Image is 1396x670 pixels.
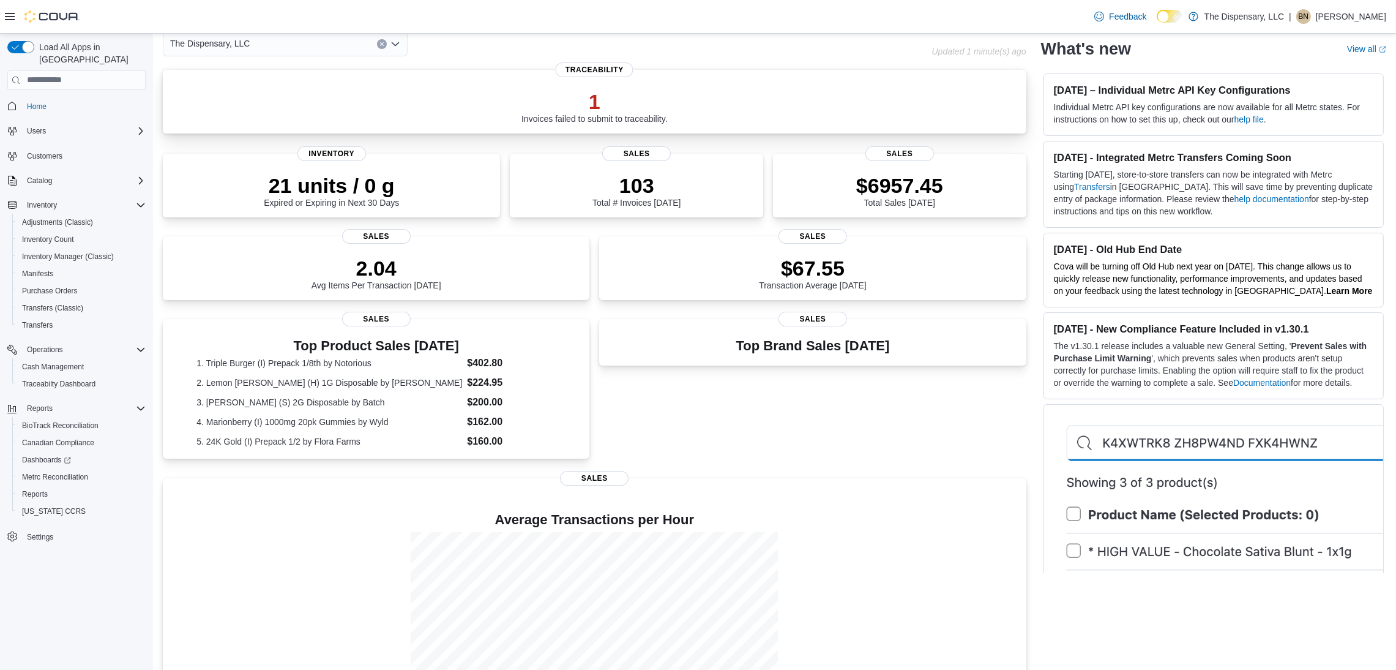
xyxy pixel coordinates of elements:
div: Benjamin Nichols [1296,9,1311,24]
span: Inventory [27,200,57,210]
a: Feedback [1089,4,1151,29]
span: Settings [22,529,146,544]
a: Transfers [1074,182,1110,192]
span: Dashboards [17,453,146,467]
button: Traceabilty Dashboard [12,375,151,393]
span: Dashboards [22,455,71,465]
span: Cova will be turning off Old Hub next year on [DATE]. This change allows us to quickly release ne... [1054,262,1362,296]
a: Purchase Orders [17,284,83,298]
a: Settings [22,530,58,544]
p: [PERSON_NAME] [1316,9,1386,24]
a: Dashboards [12,451,151,469]
span: Operations [22,342,146,357]
img: Cova [24,10,80,23]
p: 2.04 [312,256,441,280]
p: The v1.30.1 release includes a valuable new General Setting, ' ', which prevents sales when produ... [1054,340,1373,389]
button: Settings [2,527,151,545]
span: Inventory Count [17,232,146,247]
button: Operations [2,341,151,358]
span: Metrc Reconciliation [22,472,88,482]
button: Transfers (Classic) [12,299,151,317]
div: Total Sales [DATE] [856,173,943,208]
span: Washington CCRS [17,504,146,519]
span: Metrc Reconciliation [17,470,146,484]
span: Transfers (Classic) [22,303,83,313]
a: Metrc Reconciliation [17,470,93,484]
span: Reports [22,401,146,416]
span: Inventory [22,198,146,213]
a: Reports [17,487,53,502]
span: Sales [342,229,411,244]
a: Customers [22,149,67,164]
span: Cash Management [22,362,84,372]
span: Purchase Orders [17,284,146,298]
svg: External link [1379,46,1386,53]
p: Individual Metrc API key configurations are now available for all Metrc states. For instructions ... [1054,101,1373,126]
button: Inventory [22,198,62,213]
button: BioTrack Reconciliation [12,417,151,434]
span: BioTrack Reconciliation [17,418,146,433]
span: Catalog [27,176,52,186]
div: Invoices failed to submit to traceability. [521,89,668,124]
div: Total # Invoices [DATE] [592,173,681,208]
button: Inventory Count [12,231,151,248]
nav: Complex example [7,92,146,578]
p: Updated 1 minute(s) ago [932,47,1026,56]
a: Manifests [17,266,58,281]
button: Purchase Orders [12,282,151,299]
a: Learn More [1326,286,1372,296]
p: $67.55 [759,256,867,280]
button: Catalog [22,173,57,188]
p: $6957.45 [856,173,943,198]
span: Inventory Manager (Classic) [17,249,146,264]
span: Traceability [556,62,633,77]
span: Transfers [17,318,146,333]
dt: 5. 24K Gold (I) Prepack 1/2 by Flora Farms [196,435,462,448]
span: Manifests [17,266,146,281]
h2: What's new [1041,39,1131,59]
button: Home [2,97,151,115]
p: The Dispensary, LLC [1204,9,1284,24]
span: Customers [27,151,62,161]
a: Inventory Manager (Classic) [17,249,119,264]
span: Sales [342,312,411,326]
button: Reports [12,486,151,503]
button: Adjustments (Classic) [12,214,151,231]
div: Avg Items Per Transaction [DATE] [312,256,441,290]
span: Users [22,124,146,138]
button: Reports [22,401,58,416]
button: [US_STATE] CCRS [12,503,151,520]
dd: $200.00 [467,395,556,410]
a: Canadian Compliance [17,435,99,450]
span: Sales [560,471,629,486]
div: Expired or Expiring in Next 30 Days [264,173,399,208]
span: BioTrack Reconciliation [22,421,99,431]
a: BioTrack Reconciliation [17,418,103,433]
a: Home [22,99,51,114]
span: Adjustments (Classic) [17,215,146,230]
button: Transfers [12,317,151,334]
button: Metrc Reconciliation [12,469,151,486]
span: Cash Management [17,359,146,374]
span: BN [1299,9,1309,24]
a: Inventory Count [17,232,79,247]
h3: Top Product Sales [DATE] [196,339,556,353]
button: Canadian Compliance [12,434,151,451]
p: 1 [521,89,668,114]
button: Inventory [2,197,151,214]
div: Transaction Average [DATE] [759,256,867,290]
button: Open list of options [390,39,400,49]
button: Reports [2,400,151,417]
span: Adjustments (Classic) [22,217,93,227]
dt: 1. Triple Burger (I) Prepack 1/8th by Notorious [196,357,462,369]
span: Sales [865,146,934,161]
dt: 2. Lemon [PERSON_NAME] (H) 1G Disposable by [PERSON_NAME] [196,377,462,389]
p: 21 units / 0 g [264,173,399,198]
a: [US_STATE] CCRS [17,504,91,519]
span: Inventory Count [22,235,74,244]
span: Inventory [297,146,366,161]
button: Customers [2,147,151,165]
h3: [DATE] – Individual Metrc API Key Configurations [1054,84,1373,96]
